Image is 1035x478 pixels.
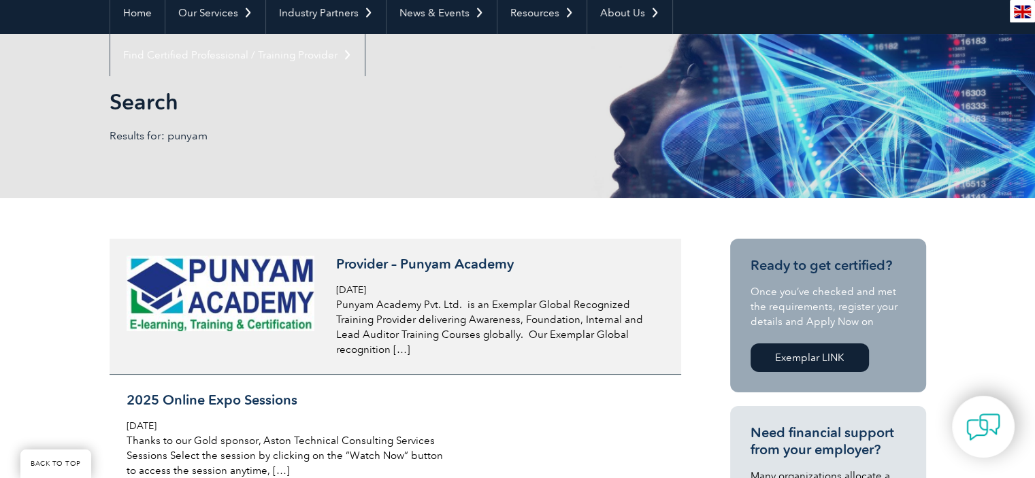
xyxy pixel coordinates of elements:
p: Thanks to our Gold sponsor, Aston Technical Consulting Services Sessions Select the session by cl... [127,433,449,478]
a: Provider – Punyam Academy [DATE] Punyam Academy Pvt. Ltd. is an Exemplar Global Recognized Traini... [110,239,681,375]
a: Exemplar LINK [751,343,869,372]
h3: Ready to get certified? [751,257,906,274]
p: Results for: punyam [110,129,518,143]
h3: 2025 Online Expo Sessions [127,392,449,409]
img: en [1014,5,1031,18]
p: Once you’ve checked and met the requirements, register your details and Apply Now on [751,284,906,329]
a: Find Certified Professional / Training Provider [110,34,365,76]
h3: Need financial support from your employer? [751,424,906,458]
span: [DATE] [336,284,366,296]
img: PunyamAcademy.com_logo-300x120.jpg [127,256,315,331]
span: [DATE] [127,420,157,432]
p: Punyam Academy Pvt. Ltd. is an Exemplar Global Recognized Training Provider delivering Awareness,... [336,297,659,357]
img: contact-chat.png [966,410,1000,444]
h1: Search [110,88,632,115]
a: BACK TO TOP [20,449,91,478]
h3: Provider – Punyam Academy [336,256,659,273]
